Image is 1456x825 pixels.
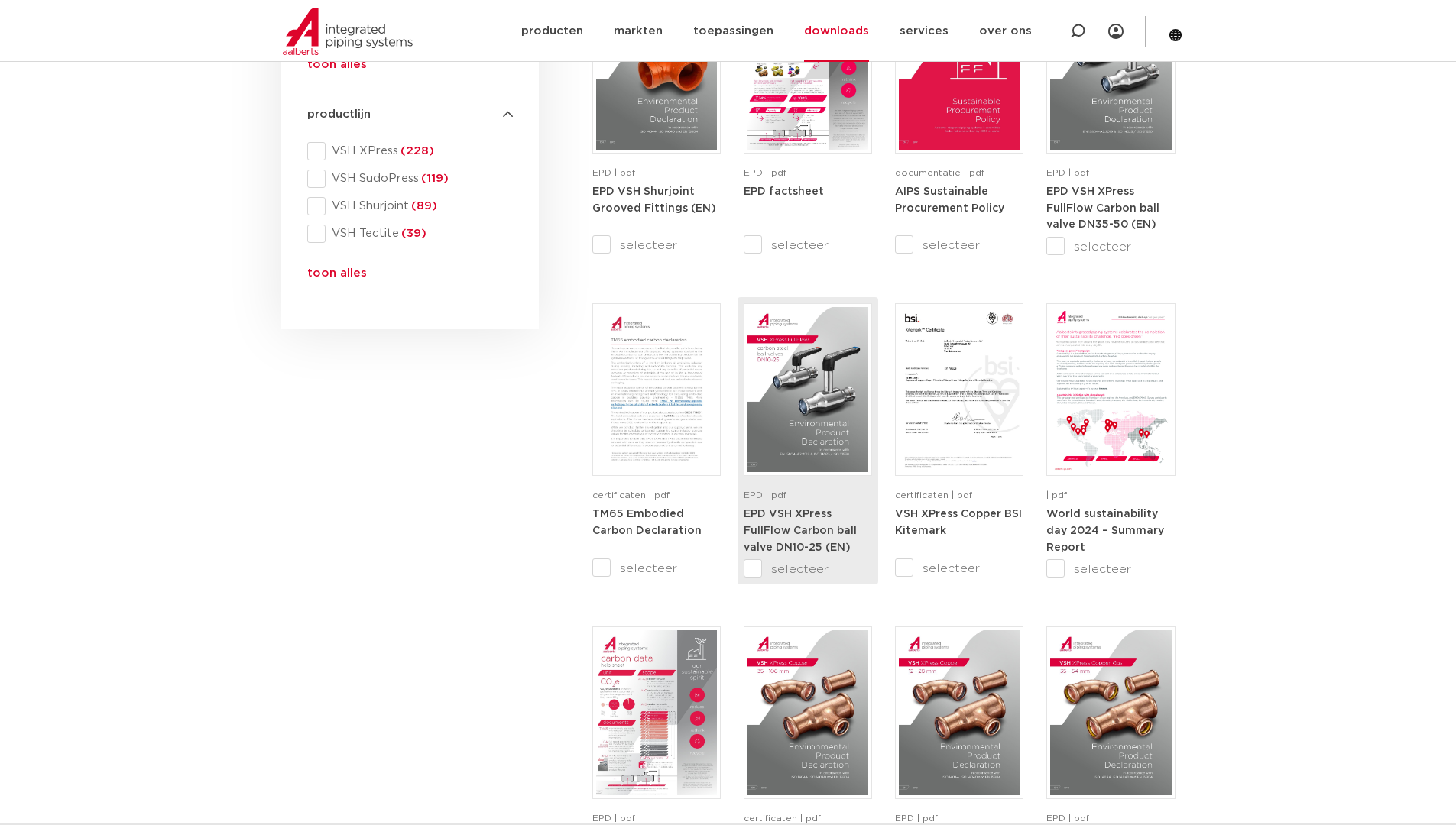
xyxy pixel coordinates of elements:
[326,199,513,214] span: VSH Shurjoint
[1046,814,1089,823] span: EPD | pdf
[307,264,367,289] button: toon alles
[899,307,1020,472] img: XPress_Koper_BSI_KM789225-1-pdf.jpg
[419,173,449,184] span: (119)
[399,228,426,239] span: (39)
[307,197,513,215] div: VSH Shurjoint(89)
[1046,168,1089,177] span: EPD | pdf
[895,814,938,823] span: EPD | pdf
[1046,509,1164,552] strong: World sustainability day 2024 – Summary Report
[326,171,513,186] span: VSH SudoPress
[744,490,786,500] span: EPD | pdf
[592,490,670,500] span: certificaten | pdf
[744,509,857,552] strong: EPD VSH XPress FullFlow Carbon ball valve DN10-25 (EN)
[744,186,824,197] a: EPD factsheet
[895,186,1004,214] strong: AIPS Sustainable Procurement Policy
[592,508,702,536] a: TM65 Embodied Carbon Declaration
[895,168,984,177] span: documentatie | pdf
[895,559,1023,577] label: selecteer
[307,105,513,124] h4: productlijn
[592,236,721,254] label: selecteer
[592,509,702,536] strong: TM65 Embodied Carbon Declaration
[307,225,513,243] div: VSH Tectite(39)
[895,186,1004,214] a: AIPS Sustainable Procurement Policy
[592,559,721,577] label: selecteer
[1046,560,1175,578] label: selecteer
[592,814,635,823] span: EPD | pdf
[1046,186,1159,230] a: EPD VSH XPress FullFlow Carbon ball valve DN35-50 (EN)
[596,630,717,795] img: Carbon-data-help-sheet-pdf.jpg
[747,630,868,795] img: EPD-VSH-XPress-Copper_35-108-1-pdf.jpg
[398,145,434,157] span: (228)
[895,236,1023,254] label: selecteer
[744,814,821,823] span: certificaten | pdf
[409,200,437,212] span: (89)
[592,186,716,214] strong: EPD VSH Shurjoint Grooved Fittings (EN)
[1046,508,1164,552] a: World sustainability day 2024 – Summary Report
[895,490,972,500] span: certificaten | pdf
[592,186,716,214] a: EPD VSH Shurjoint Grooved Fittings (EN)
[307,56,367,80] button: toon alles
[1046,186,1159,230] strong: EPD VSH XPress FullFlow Carbon ball valve DN35-50 (EN)
[1046,238,1175,256] label: selecteer
[307,142,513,160] div: VSH XPress(228)
[744,508,857,552] a: EPD VSH XPress FullFlow Carbon ball valve DN10-25 (EN)
[744,560,872,578] label: selecteer
[1050,307,1171,472] img: WSD2024-Summary-Report-pdf.jpg
[596,307,717,472] img: TM65-Embodied-Carbon-Declaration-1-pdf.jpg
[326,226,513,241] span: VSH Tectite
[895,508,1022,536] a: VSH XPress Copper BSI Kitemark
[744,186,824,197] strong: EPD factsheet
[592,168,635,177] span: EPD | pdf
[1050,630,1171,795] img: VSH-XPress-Copper-Gas-35-54mm_A4EPD_5011490_EN-pdf.jpg
[744,168,786,177] span: EPD | pdf
[1046,490,1067,500] span: | pdf
[326,144,513,159] span: VSH XPress
[747,307,868,472] img: VSH-XPress-Carbon-BallValveDN10-25_A4EPD_5011424-_2024_1.0_EN-pdf.jpg
[899,630,1020,795] img: VSH-XPress-Copper-12-28mm_A4EPD_5011468_EN-pdf.jpg
[307,170,513,188] div: VSH SudoPress(119)
[744,236,872,254] label: selecteer
[895,509,1022,536] strong: VSH XPress Copper BSI Kitemark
